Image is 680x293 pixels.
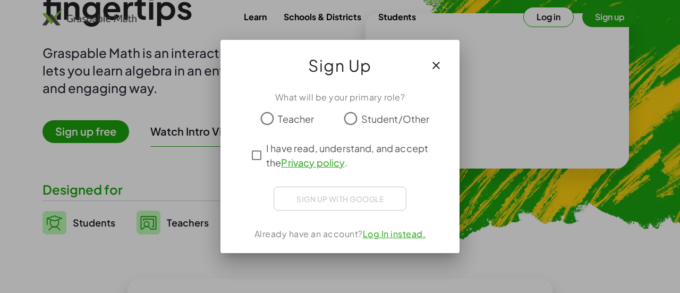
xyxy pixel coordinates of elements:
[281,156,344,169] a: Privacy policy
[266,141,433,170] span: I have read, understand, and accept the .
[361,112,430,126] span: Student/Other
[308,53,372,78] span: Sign Up
[278,112,314,126] span: Teacher
[233,91,447,104] div: What will be your primary role?
[233,228,447,240] div: Already have an account?
[363,228,426,239] a: Log In instead.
